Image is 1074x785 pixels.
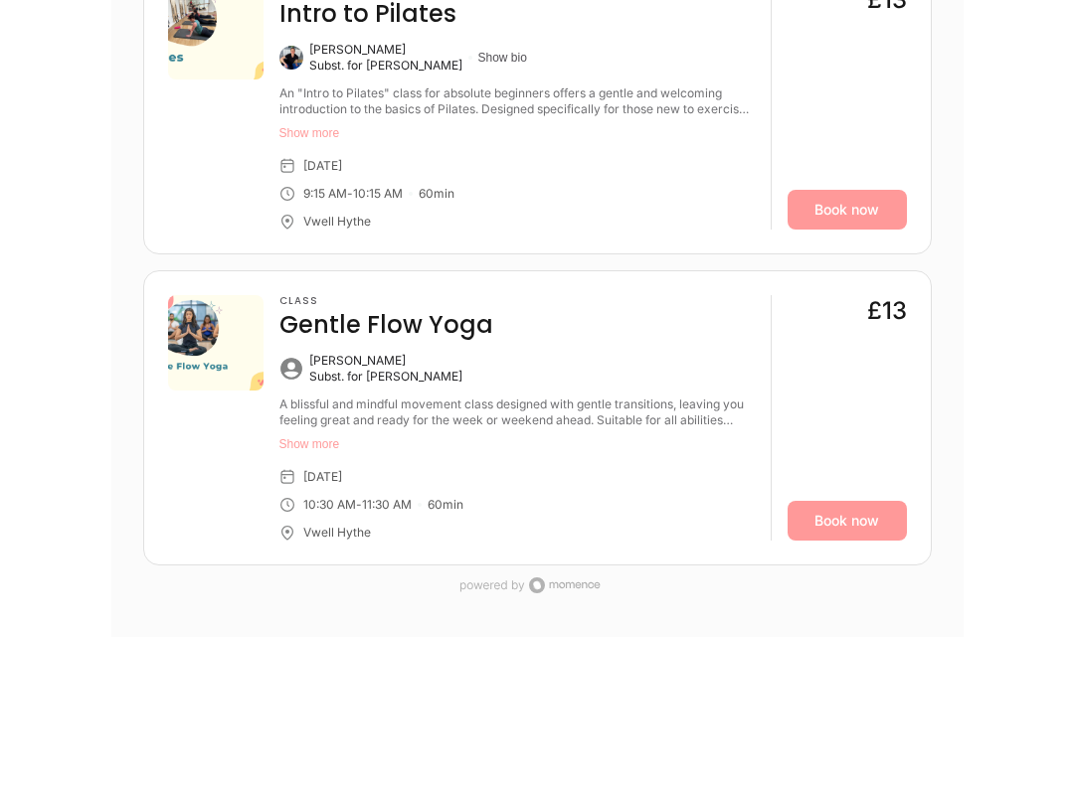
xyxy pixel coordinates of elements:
[279,296,493,308] h3: Class
[279,397,755,429] div: A blissful and mindful movement class designed with gentle transitions, leaving you feeling great...
[788,191,907,231] a: Book now
[356,498,362,514] div: -
[279,126,755,142] button: Show more
[279,437,755,453] button: Show more
[309,43,462,59] div: [PERSON_NAME]
[867,296,907,328] div: £13
[347,187,353,203] div: -
[279,86,755,118] div: An "Intro to Pilates" class for absolute beginners offers a gentle and welcoming introduction to ...
[303,498,356,514] div: 10:30 AM
[168,296,264,392] img: 61e4154f-1df3-4cf4-9c57-15847db83959.png
[309,59,462,75] div: Subst. for [PERSON_NAME]
[303,159,342,175] div: [DATE]
[303,215,371,231] div: Vwell Hythe
[303,187,347,203] div: 9:15 AM
[362,498,412,514] div: 11:30 AM
[309,370,462,386] div: Subst. for [PERSON_NAME]
[428,498,463,514] div: 60 min
[353,187,403,203] div: 10:15 AM
[478,51,527,67] button: Show bio
[303,470,342,486] div: [DATE]
[279,47,303,71] img: Svenja O'Connor
[303,526,371,542] div: Vwell Hythe
[309,354,462,370] div: [PERSON_NAME]
[788,502,907,542] a: Book now
[419,187,454,203] div: 60 min
[279,310,493,342] h4: Gentle Flow Yoga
